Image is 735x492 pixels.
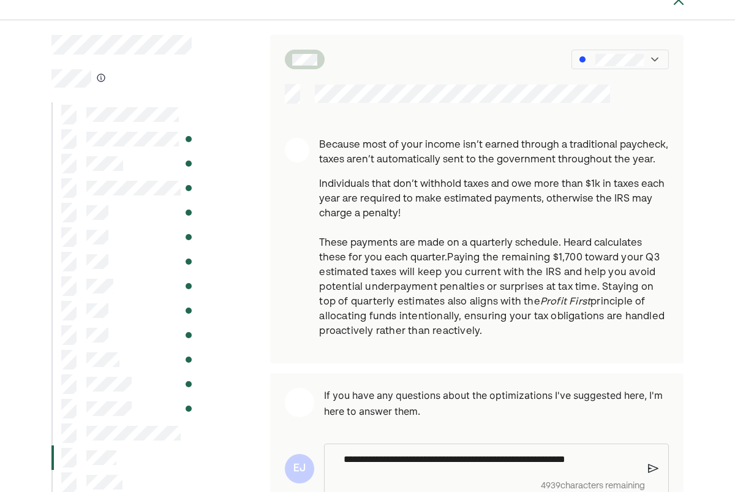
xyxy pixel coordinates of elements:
[540,297,590,307] em: Profit First
[337,444,644,474] div: Rich Text Editor. Editing area: main
[324,388,669,419] pre: If you have any questions about the optimizations I've suggested here, I'm here to answer them.
[319,177,669,339] p: Individuals that don’t withhold taxes and owe more than $1k in taxes each year are required to ma...
[319,253,659,307] span: Paying the remaining $1,700 toward your Q3 estimated taxes will keep you current with the IRS and...
[285,454,314,483] div: EJ
[319,138,669,167] p: Because most of your income isn’t earned through a traditional paycheck, taxes aren’t automatical...
[319,297,665,336] span: principle of allocating funds intentionally, ensuring your tax obligations are handled proactivel...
